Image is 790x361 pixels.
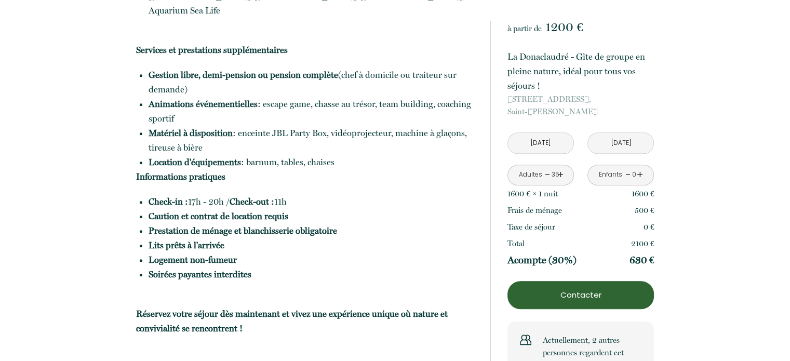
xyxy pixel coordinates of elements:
li: 17h - 20h / 11h [149,194,477,209]
strong: Informations pratiques [136,171,225,182]
p: 1600 € [632,188,654,200]
p: Acompte (30%) [507,254,577,266]
strong: Caution et contrat de location requis [149,211,288,221]
li: (chef à domicile ou traiteur sur demande) [149,68,477,97]
strong: Réservez votre séjour dès maintenant et vivez une expérience unique où nature et convivialité se ... [136,309,448,333]
strong: Lits prêts à l'arrivée [149,240,224,250]
strong: Location d'équipements [149,157,241,167]
strong: Check-in : [149,196,188,207]
div: Adultes [518,170,542,180]
p: La Donaclaudré - Gîte de groupe en pleine nature, idéal pour tous vos séjours ! [507,49,654,93]
span: 1200 € [545,20,583,34]
p: Frais de ménage [507,204,562,217]
p: Contacter [511,289,650,301]
span: à partir de [507,24,542,33]
p: Total [507,237,525,250]
p: 500 € [635,204,654,217]
img: users [520,334,531,345]
li: : escape game, chasse au trésor, team building, coaching sportif [149,97,477,126]
div: 35 [552,170,557,180]
div: 0 [632,170,637,180]
li: : enceinte JBL Party Box, vidéoprojecteur, machine à glaçons, tireuse à bière [149,126,477,155]
input: Arrivée [508,133,573,153]
a: - [545,167,551,183]
button: Contacter [507,281,654,309]
p: 2100 € [631,237,654,250]
strong: Animations événementielles [149,99,258,109]
a: + [637,167,643,183]
input: Départ [588,133,653,153]
strong: Services et prestations supplémentaires [136,45,288,55]
strong: Soirées payantes interdites [149,269,251,279]
p: Saint-[PERSON_NAME] [507,93,654,118]
p: ​ [136,306,477,336]
strong: Gestion libre, demi-pension ou pension complète [149,70,338,80]
strong: Logement non-fumeur [149,255,237,265]
strong: Prestation de ménage et blanchisserie obligatoire [149,225,337,236]
a: + [557,167,563,183]
p: 1600 € × 1 nuit [507,188,558,200]
div: Enfants [599,170,622,180]
li: : barnum, tables, chaises [149,155,477,169]
p: 0 € [644,221,654,233]
strong: Matériel à disposition [149,128,233,138]
p: 630 € [630,254,654,266]
strong: Check-out : [230,196,274,207]
p: Taxe de séjour [507,221,555,233]
span: [STREET_ADDRESS], [507,93,654,105]
a: - [625,167,631,183]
